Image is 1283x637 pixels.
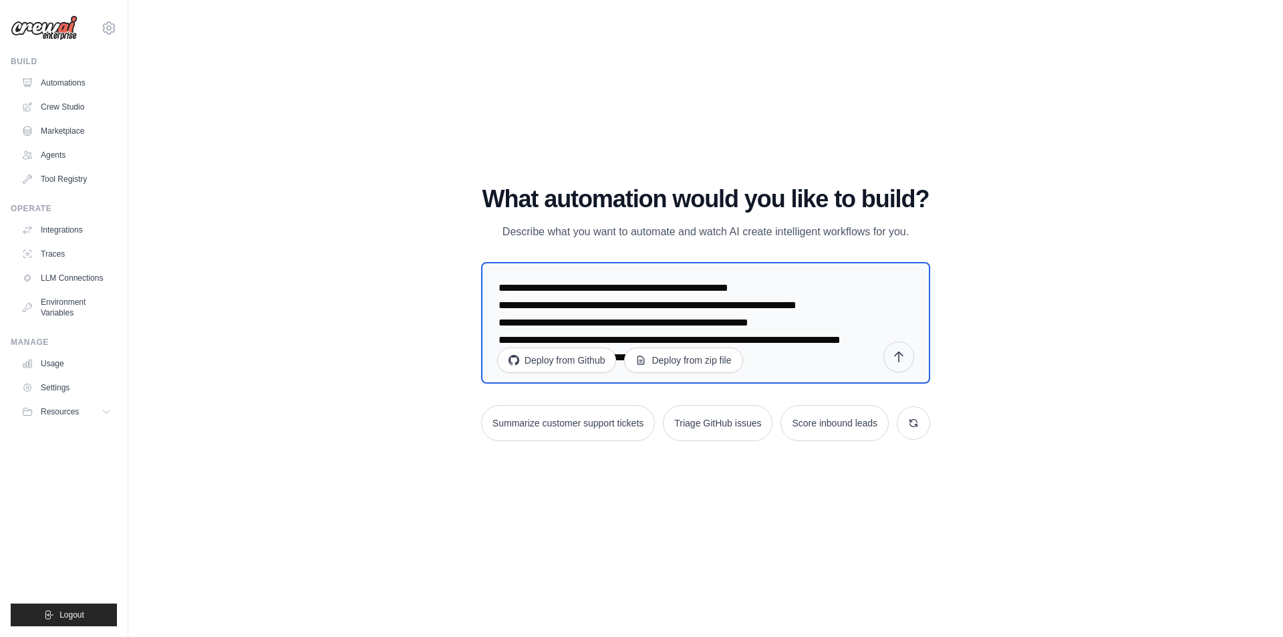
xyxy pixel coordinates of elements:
[11,337,117,348] div: Manage
[59,610,84,620] span: Logout
[481,186,930,213] h1: What automation would you like to build?
[16,291,117,324] a: Environment Variables
[497,348,617,373] button: Deploy from Github
[11,604,117,626] button: Logout
[481,223,930,241] p: Describe what you want to automate and watch AI create intelligent workflows for you.
[16,144,117,166] a: Agents
[11,203,117,214] div: Operate
[16,120,117,142] a: Marketplace
[16,353,117,374] a: Usage
[624,348,742,373] button: Deploy from zip file
[11,56,117,67] div: Build
[481,405,655,441] button: Summarize customer support tickets
[1216,573,1283,637] div: Виджет чата
[16,377,117,398] a: Settings
[16,219,117,241] a: Integrations
[1216,573,1283,637] iframe: Chat Widget
[16,168,117,190] a: Tool Registry
[41,406,79,417] span: Resources
[11,15,78,41] img: Logo
[780,405,889,441] button: Score inbound leads
[16,243,117,265] a: Traces
[663,405,772,441] button: Triage GitHub issues
[16,72,117,94] a: Automations
[16,401,117,422] button: Resources
[16,267,117,289] a: LLM Connections
[16,96,117,118] a: Crew Studio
